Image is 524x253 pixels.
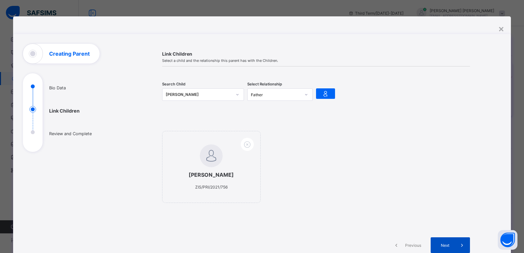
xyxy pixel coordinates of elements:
[498,23,504,34] div: ×
[498,230,517,250] button: Open asap
[162,58,470,63] span: Select a child and the relationship this parent has with the Children.
[162,82,185,86] span: Search Child
[436,243,454,248] span: Next
[49,51,90,56] h1: Creating Parent
[176,172,247,178] span: [PERSON_NAME]
[162,51,470,57] span: Link Children
[166,91,232,98] div: [PERSON_NAME]
[195,185,228,190] span: ZIS/PRI/2021/756
[404,243,422,248] span: Previous
[247,82,282,86] span: Select Relationship
[251,92,301,97] div: Father
[200,144,223,167] img: default.svg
